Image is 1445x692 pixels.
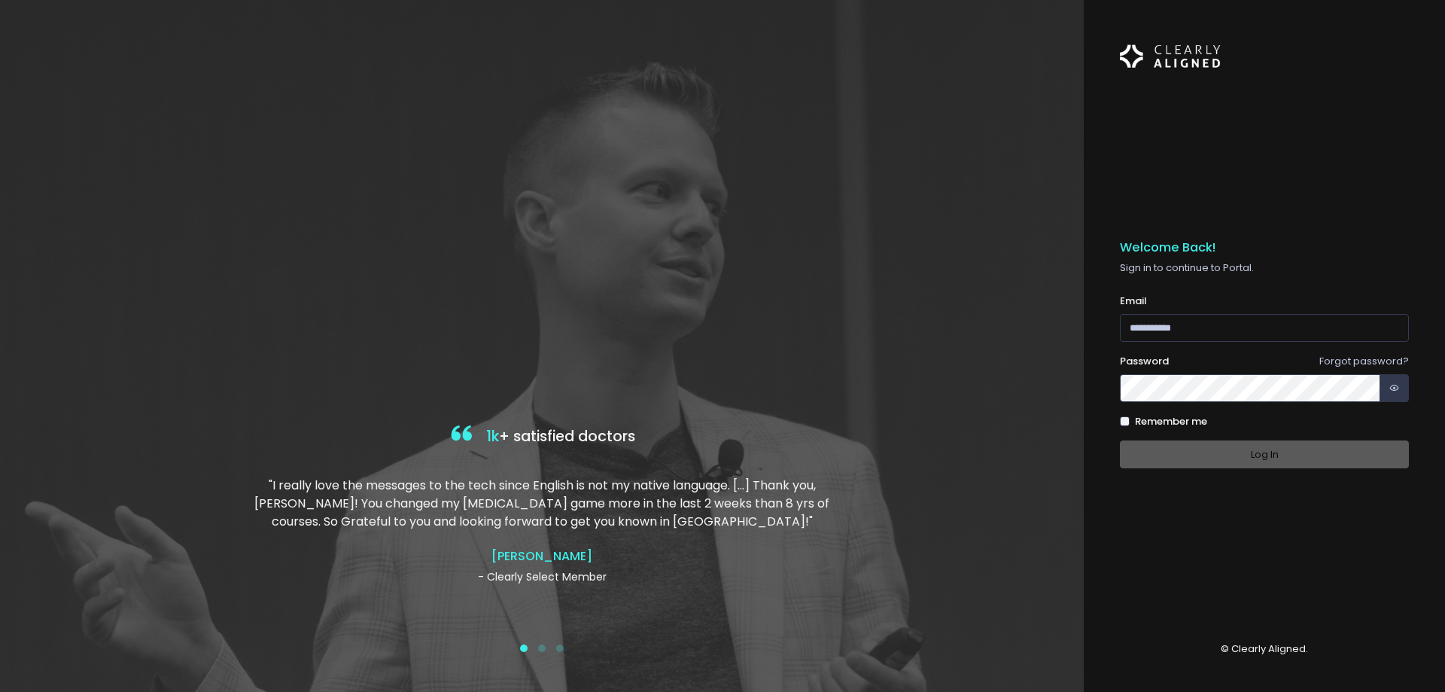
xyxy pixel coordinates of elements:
label: Remember me [1135,414,1207,429]
p: "I really love the messages to the tech since English is not my native language. […] Thank you, [... [251,477,833,531]
img: Logo Horizontal [1120,36,1221,77]
p: - Clearly Select Member [251,569,833,585]
h4: [PERSON_NAME] [251,549,833,563]
span: 1k [486,426,499,447]
label: Email [1120,294,1147,309]
p: © Clearly Aligned. [1120,642,1409,657]
p: Sign in to continue to Portal. [1120,261,1409,276]
label: Password [1120,354,1169,369]
h4: + satisfied doctors [251,422,833,453]
h5: Welcome Back! [1120,240,1409,255]
a: Forgot password? [1319,354,1409,368]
